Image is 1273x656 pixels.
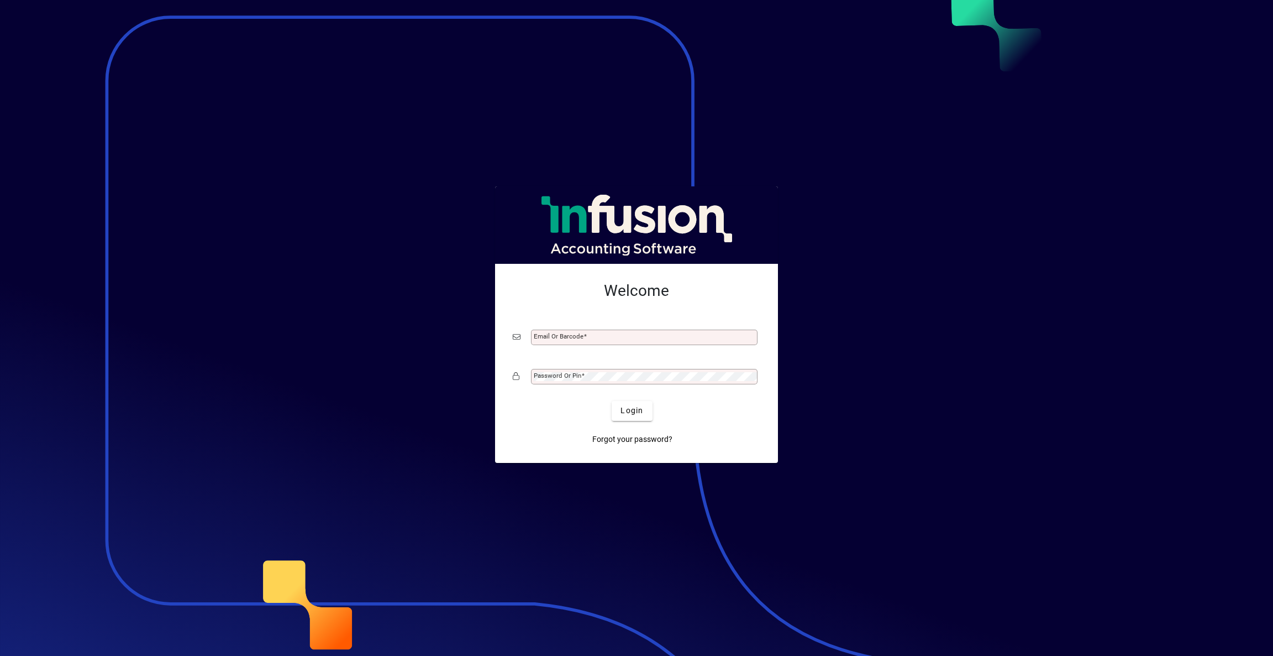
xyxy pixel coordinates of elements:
a: Forgot your password? [588,430,677,450]
button: Login [612,401,652,421]
h2: Welcome [513,282,760,300]
mat-label: Password or Pin [534,372,581,379]
span: Forgot your password? [592,434,672,445]
span: Login [620,405,643,416]
mat-label: Email or Barcode [534,332,583,340]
